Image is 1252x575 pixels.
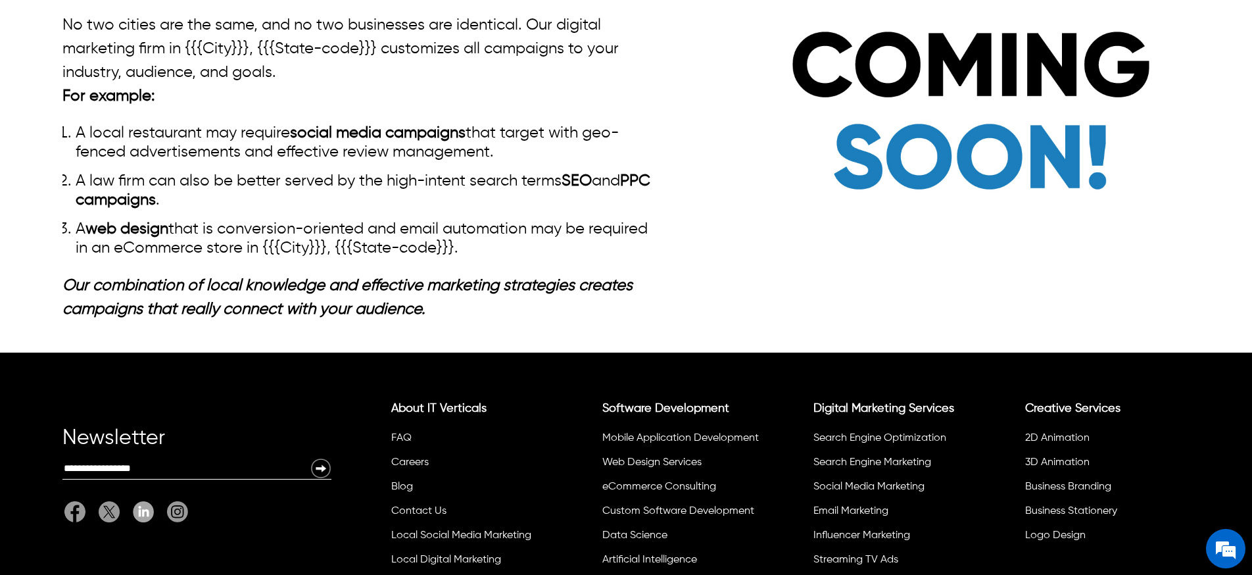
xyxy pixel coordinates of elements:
[1023,453,1183,477] li: 3D Animation
[133,501,154,522] img: Linkedin
[103,345,167,354] em: Driven by SalesIQ
[68,74,221,91] div: Leave a message
[391,555,501,565] a: Local Digital Marketing
[391,433,412,443] a: FAQ
[64,501,92,522] a: Facebook
[813,530,910,541] a: Influencer Marketing
[1023,428,1183,453] li: 2D Animation
[389,526,549,550] li: Local Social Media Marketing
[1025,433,1090,443] a: 2D Animation
[813,457,931,468] a: Search Engine Marketing
[602,457,702,468] a: Web Design Services
[602,506,754,516] a: Custom Software Development
[99,501,120,522] img: Twitter
[62,432,331,458] div: Newsletter
[602,482,716,492] a: eCommerce Consulting
[813,433,946,443] a: Search Engine Optimization
[600,477,760,501] li: eCommerce Consulting
[813,555,898,565] a: Streaming TV Ads
[391,482,413,492] a: Blog
[1025,506,1117,516] a: Business Stationery
[76,124,660,162] li: A local restaurant may require that target with geo-fenced advertisements and effective review ma...
[1023,501,1183,526] li: Business Stationery
[389,550,549,574] li: Local Digital Marketing
[1025,403,1120,414] a: Creative Services
[126,501,160,522] a: Linkedin
[62,88,155,104] strong: For example:
[62,13,660,84] p: No two cities are the same, and no two businesses are identical. Our digital marketing firm in {{...
[813,506,888,516] a: Email Marketing
[811,526,971,550] li: Influencer Marketing
[813,482,925,492] a: Social Media Marketing
[811,550,971,574] li: Streaming TV Ads
[22,79,55,86] img: logo_Zg8I0qSkbAqR2WFHt3p6CTuqpyXMFPubPcD2OT02zFN43Cy9FUNNG3NEPhM_Q1qe_.png
[389,453,549,477] li: Careers
[602,555,697,565] a: Artificial Intelligence
[62,278,633,317] em: Our combination of local knowledge and effective marketing strategies creates campaigns that real...
[813,403,954,414] a: Digital Marketing Services
[600,550,760,574] li: Artificial Intelligence
[391,457,429,468] a: Careers
[76,172,660,210] li: A law firm can also be better served by the high-intent search terms and .
[76,220,660,258] li: A that is conversion-oriented and email automation may be required in an eCommerce store in {{{Ci...
[602,433,759,443] a: Mobile Application Development
[811,501,971,526] li: Email Marketing
[1025,482,1111,492] a: Business Branding
[64,501,85,522] img: Facebook
[1025,457,1090,468] a: 3D Animation
[562,173,592,189] a: SEO
[7,359,251,405] textarea: Type your message and click 'Submit'
[1023,477,1183,501] li: Business Branding
[600,501,760,526] li: Custom Software Development
[1025,530,1086,541] a: Logo Design
[811,453,971,477] li: Search Engine Marketing
[602,530,667,541] a: Data Science
[389,501,549,526] li: Contact Us
[92,501,126,522] a: Twitter
[811,428,971,453] li: Search Engine Optimization
[167,501,188,522] img: It Verticals Instagram
[91,345,100,353] img: salesiqlogo_leal7QplfZFryJ6FIlVepeu7OftD7mt8q6exU6-34PB8prfIgodN67KcxXM9Y7JQ_.png
[85,221,168,237] a: web design
[216,7,247,38] div: Minimize live chat window
[1023,526,1183,550] li: Logo Design
[391,403,487,414] a: About IT Verticals
[602,403,729,414] a: Software Development
[600,453,760,477] li: Web Design Services
[193,405,239,423] em: Submit
[389,477,549,501] li: Blog
[391,506,446,516] a: Contact Us
[389,428,549,453] li: FAQ
[811,477,971,501] li: Social Media Marketing
[28,166,229,299] span: We are offline. Please leave us a message.
[600,428,760,453] li: Mobile Application Development
[600,526,760,550] li: Data Science
[310,458,331,479] img: Newsletter Submit
[391,530,531,541] a: Local Social Media Marketing
[160,501,188,522] a: It Verticals Instagram
[290,125,466,141] a: social media campaigns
